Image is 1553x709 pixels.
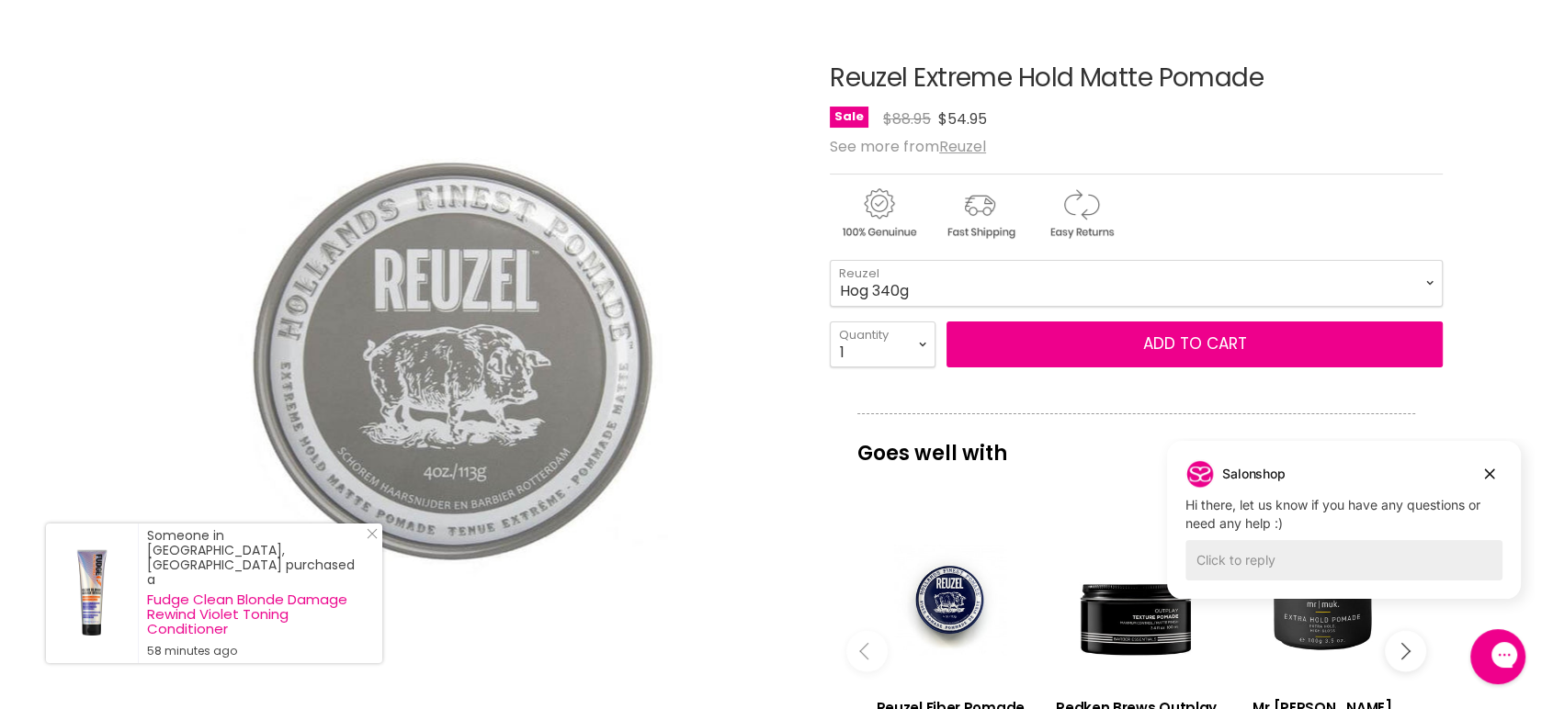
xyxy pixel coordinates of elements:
[830,321,935,367] select: Quantity
[931,186,1028,242] img: shipping.gif
[938,108,987,129] span: $54.95
[1032,186,1129,242] img: returns.gif
[830,186,927,242] img: genuine.gif
[239,39,668,682] img: Reuzel Extreme Hold Matte Pomade
[1461,623,1535,691] iframe: Gorgias live chat messenger
[1153,438,1535,626] iframe: Gorgias live chat campaigns
[830,136,986,157] span: See more from
[830,64,1443,93] h1: Reuzel Extreme Hold Matte Pomade
[147,528,364,658] div: Someone in [GEOGRAPHIC_DATA], [GEOGRAPHIC_DATA] purchased a
[947,321,1443,367] button: Add to cart
[830,107,868,128] span: Sale
[110,18,797,704] div: Reuzel Extreme Hold Matte Pomade image. Click or Scroll to Zoom.
[46,523,138,663] a: Visit product page
[883,108,931,129] span: $88.95
[147,592,364,636] a: Fudge Clean Blonde Damage Rewind Violet Toning Conditioner
[359,528,378,546] a: Close Notification
[857,413,1415,474] p: Goes well with
[367,528,378,539] svg: Close Icon
[147,644,364,658] small: 58 minutes ago
[939,136,986,157] a: Reuzel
